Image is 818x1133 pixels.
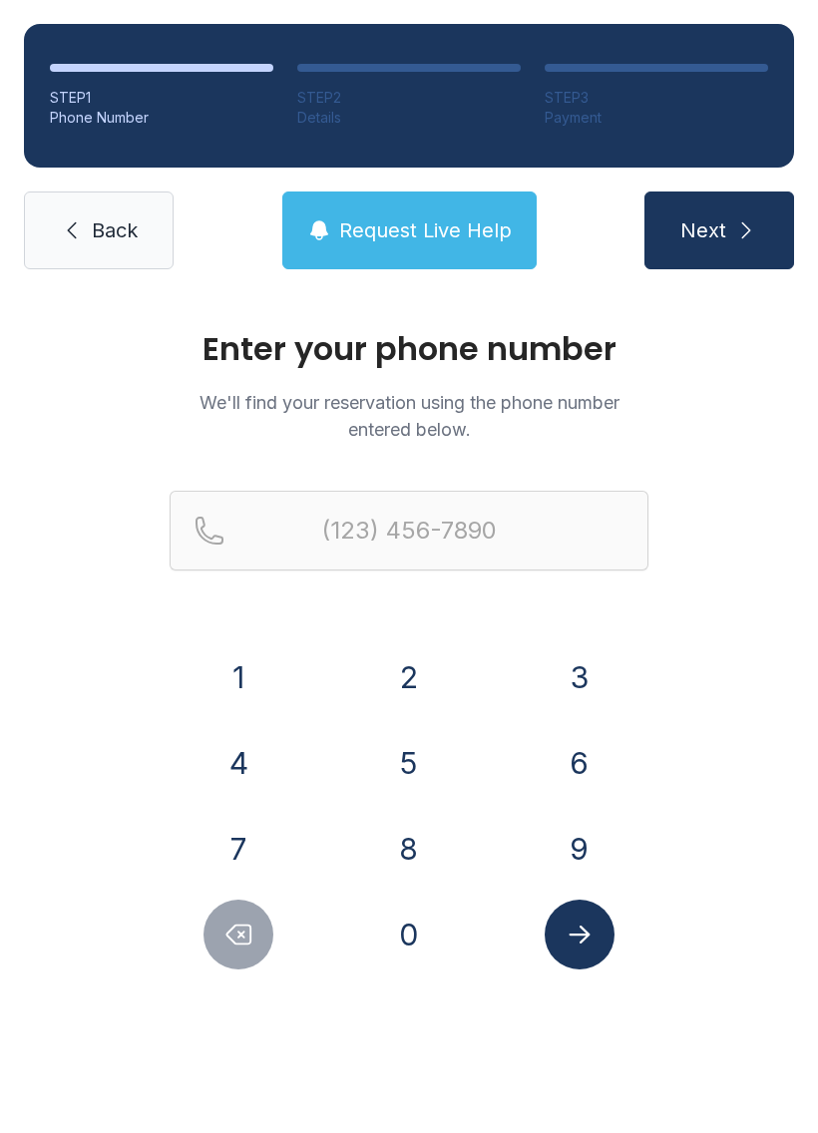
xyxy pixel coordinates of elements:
[374,814,444,884] button: 8
[680,216,726,244] span: Next
[545,900,614,969] button: Submit lookup form
[545,728,614,798] button: 6
[50,88,273,108] div: STEP 1
[92,216,138,244] span: Back
[50,108,273,128] div: Phone Number
[204,728,273,798] button: 4
[374,728,444,798] button: 5
[339,216,512,244] span: Request Live Help
[545,88,768,108] div: STEP 3
[204,642,273,712] button: 1
[204,814,273,884] button: 7
[297,88,521,108] div: STEP 2
[374,900,444,969] button: 0
[170,491,648,570] input: Reservation phone number
[374,642,444,712] button: 2
[204,900,273,969] button: Delete number
[170,389,648,443] p: We'll find your reservation using the phone number entered below.
[545,108,768,128] div: Payment
[545,642,614,712] button: 3
[170,333,648,365] h1: Enter your phone number
[297,108,521,128] div: Details
[545,814,614,884] button: 9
